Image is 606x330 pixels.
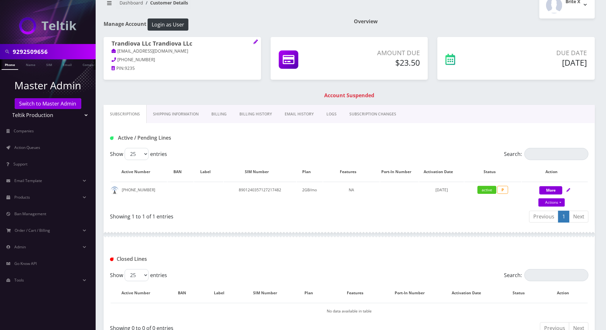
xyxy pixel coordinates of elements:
th: Plan: activate to sort column ascending [295,284,329,302]
button: More [539,186,562,194]
th: Active Number: activate to sort column descending [111,284,167,302]
th: Label: activate to sort column ascending [203,284,242,302]
img: Active / Pending Lines [110,136,113,140]
th: Action : activate to sort column ascending [544,284,588,302]
th: Label: activate to sort column ascending [194,163,223,181]
span: Ban Management [14,211,46,216]
th: Features: activate to sort column ascending [323,163,380,181]
h1: Active / Pending Lines [110,135,263,141]
h1: Trandiova LLc Trandiova LLc [112,40,253,48]
td: 2GB/mo [297,182,322,208]
span: [PHONE_NUMBER] [118,57,155,62]
th: Active Number: activate to sort column ascending [111,163,167,181]
a: Actions [538,198,565,207]
span: Action Queues [14,145,40,150]
a: Login as User [146,20,188,27]
td: [PHONE_NUMBER] [111,182,167,208]
a: Previous [529,211,559,223]
h1: Closed Lines [110,256,263,262]
td: No data available in table [111,303,588,319]
div: Showing 1 to 1 of 1 entries [110,210,345,220]
th: SIM Number: activate to sort column ascending [224,163,296,181]
th: Activation Date: activate to sort column ascending [439,284,500,302]
h5: $23.50 [341,58,420,67]
select: Showentries [125,269,149,281]
a: Company [79,59,101,69]
p: Amount Due [341,48,420,58]
label: Show entries [110,148,167,160]
span: Email Template [14,178,42,183]
th: Status: activate to sort column ascending [500,284,544,302]
input: Search: [524,148,588,160]
select: Showentries [125,148,149,160]
th: Port-In Number: activate to sort column ascending [380,163,419,181]
a: SIM [43,59,55,69]
td: 8901240357127217482 [224,182,296,208]
span: P [497,186,508,194]
h5: [DATE] [496,58,587,67]
a: Email [60,59,75,69]
th: Plan: activate to sort column ascending [297,163,322,181]
th: Port-In Number: activate to sort column ascending [387,284,439,302]
a: Billing History [233,105,278,123]
span: active [478,186,496,194]
a: 1 [558,211,569,223]
h1: Overview [354,18,595,25]
a: Name [23,59,39,69]
h1: Manage Account [104,18,345,31]
th: Activation Date: activate to sort column ascending [419,163,464,181]
span: Tools [14,277,24,283]
h1: Account Suspended [105,92,593,99]
img: Teltik Production [19,17,77,34]
a: SUBSCRIPTION CHANGES [343,105,403,123]
a: PIN: [112,65,125,72]
span: Go Know API [14,261,37,266]
a: LOGS [320,105,343,123]
span: Admin [14,244,26,250]
span: Order / Cart / Billing [15,228,50,233]
a: EMAIL HISTORY [278,105,320,123]
input: Search in Company [13,46,94,58]
th: Status: activate to sort column ascending [464,163,521,181]
a: Next [569,211,588,223]
input: Search: [524,269,588,281]
span: Companies [14,128,34,134]
a: Shipping Information [147,105,205,123]
label: Search: [504,269,588,281]
img: default.png [111,187,119,194]
a: Subscriptions [104,105,147,123]
th: SIM Number: activate to sort column ascending [243,284,294,302]
td: NA [323,182,380,208]
a: Switch to Master Admin [15,98,81,109]
a: Billing [205,105,233,123]
img: Closed Lines [110,258,113,261]
span: 9235 [125,65,135,71]
span: Products [14,194,30,200]
th: BAN: activate to sort column ascending [168,284,202,302]
th: BAN: activate to sort column ascending [168,163,193,181]
a: Phone [2,59,18,70]
label: Search: [504,148,588,160]
label: Show entries [110,269,167,281]
th: Action: activate to sort column ascending [522,163,588,181]
span: Support [13,161,27,167]
a: [EMAIL_ADDRESS][DOMAIN_NAME] [112,48,188,55]
button: Login as User [148,18,188,31]
span: [DATE] [435,187,448,193]
p: Due Date [496,48,587,58]
th: Features: activate to sort column ascending [330,284,386,302]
